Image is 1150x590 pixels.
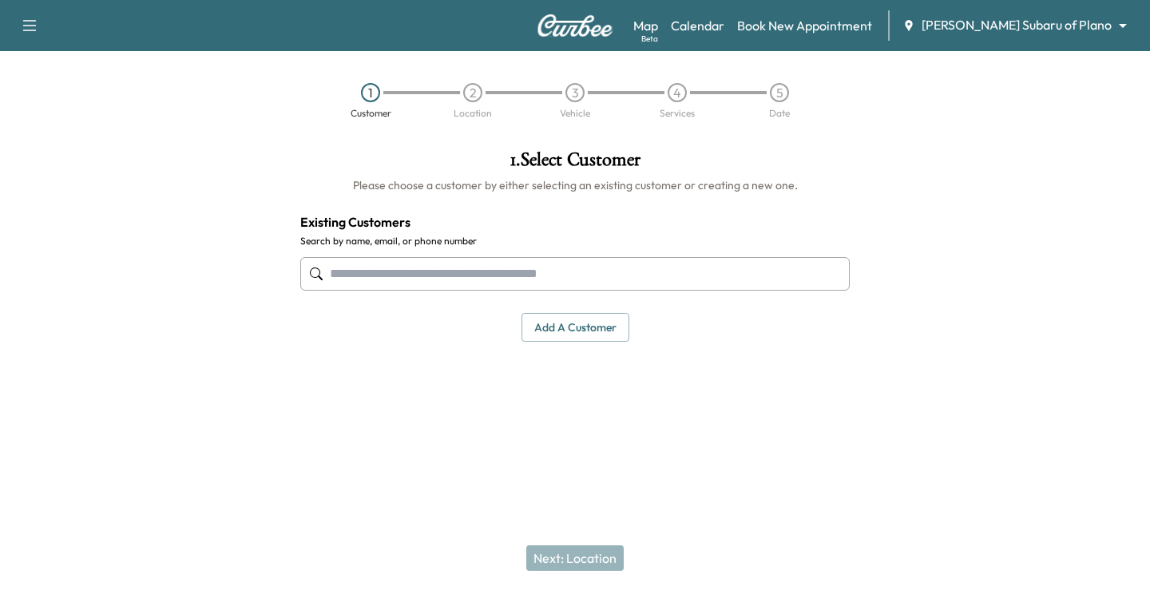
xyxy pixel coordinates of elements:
label: Search by name, email, or phone number [300,235,850,247]
h6: Please choose a customer by either selecting an existing customer or creating a new one. [300,177,850,193]
div: Services [660,109,695,118]
a: MapBeta [633,16,658,35]
span: [PERSON_NAME] Subaru of Plano [922,16,1112,34]
div: 2 [463,83,482,102]
div: 1 [361,83,380,102]
div: Location [454,109,492,118]
div: Vehicle [560,109,590,118]
h4: Existing Customers [300,212,850,232]
h1: 1 . Select Customer [300,150,850,177]
div: Customer [351,109,391,118]
a: Book New Appointment [737,16,872,35]
div: 4 [668,83,687,102]
div: 5 [770,83,789,102]
div: Beta [641,33,658,45]
button: Add a customer [521,313,629,343]
div: Date [769,109,790,118]
img: Curbee Logo [537,14,613,37]
div: 3 [565,83,585,102]
a: Calendar [671,16,724,35]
